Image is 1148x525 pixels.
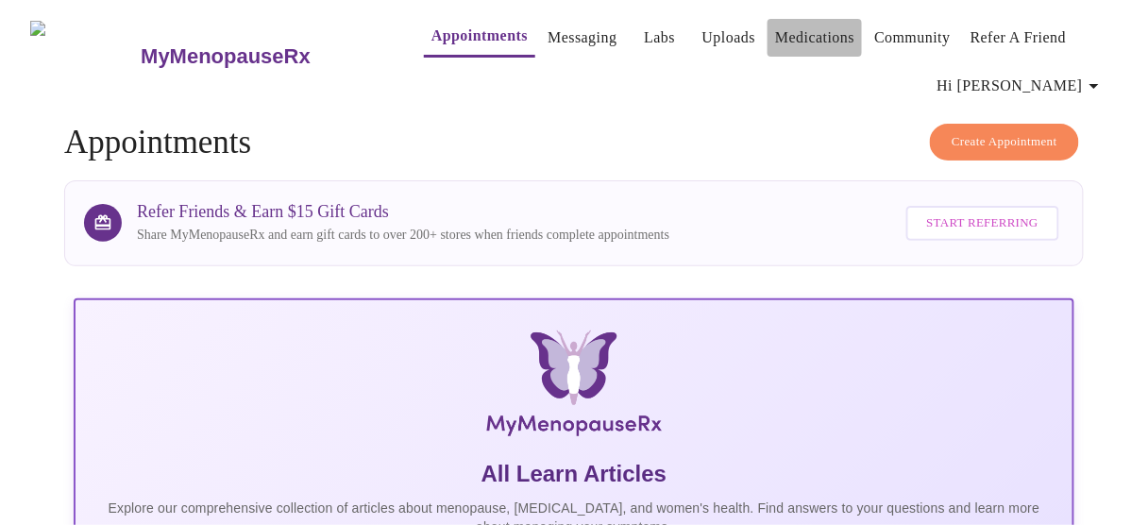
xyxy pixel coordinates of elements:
[137,202,669,222] h3: Refer Friends & Earn $15 Gift Cards
[902,196,1064,250] a: Start Referring
[548,25,616,51] a: Messaging
[431,23,528,49] a: Appointments
[630,19,690,57] button: Labs
[768,19,862,57] button: Medications
[91,459,1057,489] h5: All Learn Articles
[644,25,675,51] a: Labs
[963,19,1074,57] button: Refer a Friend
[930,124,1079,161] button: Create Appointment
[952,131,1057,153] span: Create Appointment
[906,206,1059,241] button: Start Referring
[874,25,951,51] a: Community
[64,124,1084,161] h4: Appointments
[30,21,139,92] img: MyMenopauseRx Logo
[937,73,1106,99] span: Hi [PERSON_NAME]
[927,212,1038,234] span: Start Referring
[702,25,756,51] a: Uploads
[139,24,386,90] a: MyMenopauseRx
[241,330,907,444] img: MyMenopauseRx Logo
[695,19,764,57] button: Uploads
[540,19,624,57] button: Messaging
[930,67,1113,105] button: Hi [PERSON_NAME]
[137,226,669,245] p: Share MyMenopauseRx and earn gift cards to over 200+ stores when friends complete appointments
[867,19,958,57] button: Community
[775,25,854,51] a: Medications
[424,17,535,58] button: Appointments
[141,44,311,69] h3: MyMenopauseRx
[971,25,1067,51] a: Refer a Friend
